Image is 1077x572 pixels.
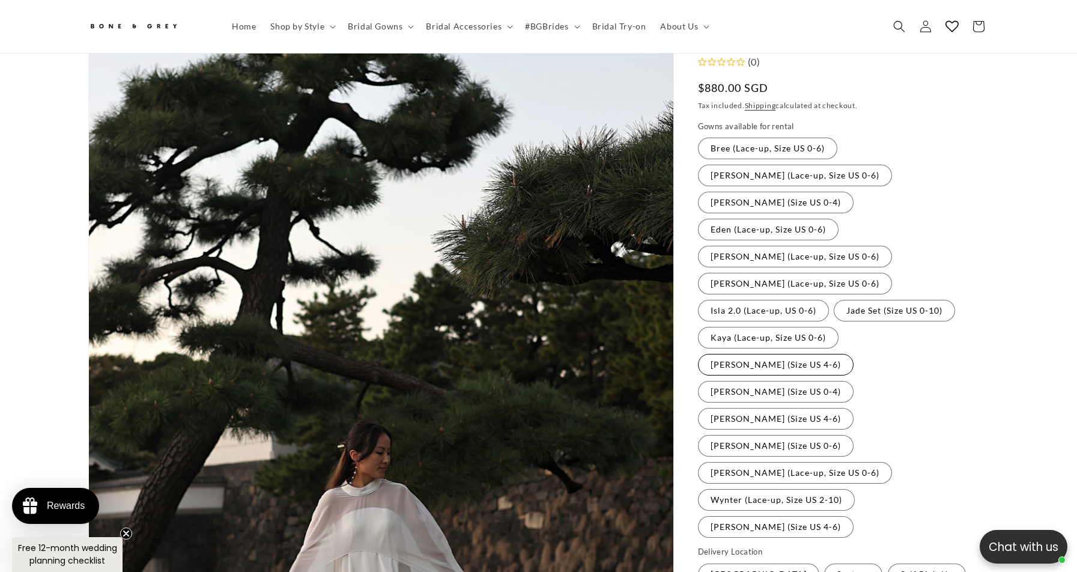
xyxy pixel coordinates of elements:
[518,14,584,39] summary: #BGBrides
[225,14,263,39] a: Home
[585,14,654,39] a: Bridal Try-on
[83,12,213,41] a: Bone and Grey Bridal
[18,542,117,567] span: Free 12-month wedding planning checklist
[698,381,854,403] label: [PERSON_NAME] (Size US 0-4)
[270,21,324,32] span: Shop by Style
[834,300,955,321] label: Jade Set (Size US 0-10)
[698,246,892,267] label: [PERSON_NAME] (Lace-up, Size US 0-6)
[426,21,502,32] span: Bridal Accessories
[698,219,839,240] label: Eden (Lace-up, Size US 0-6)
[698,80,769,96] span: $880.00 SGD
[698,435,854,457] label: [PERSON_NAME] (Size US 0-6)
[263,14,341,39] summary: Shop by Style
[698,273,892,294] label: [PERSON_NAME] (Lace-up, Size US 0-6)
[698,138,837,159] label: Bree (Lace-up, Size US 0-6)
[698,462,892,484] label: [PERSON_NAME] (Lace-up, Size US 0-6)
[886,13,912,40] summary: Search
[698,516,854,538] label: [PERSON_NAME] (Size US 4-6)
[660,21,698,32] span: About Us
[698,327,839,348] label: Kaya (Lace-up, Size US 0-6)
[698,354,854,376] label: [PERSON_NAME] (Size US 4-6)
[980,530,1067,564] button: Open chatbox
[525,21,568,32] span: #BGBrides
[698,546,764,558] legend: Delivery Location
[698,100,989,112] div: Tax included. calculated at checkout.
[80,68,133,78] a: Write a review
[120,528,132,540] button: Close teaser
[698,408,854,430] label: [PERSON_NAME] (Size US 4-6)
[698,300,829,321] label: Isla 2.0 (Lace-up, US 0-6)
[592,21,646,32] span: Bridal Try-on
[698,192,854,213] label: [PERSON_NAME] (Size US 0-4)
[653,14,714,39] summary: About Us
[745,101,776,110] a: Shipping
[698,489,855,511] label: Wynter (Lace-up, Size US 2-10)
[698,165,892,186] label: [PERSON_NAME] (Lace-up, Size US 0-6)
[348,21,402,32] span: Bridal Gowns
[341,14,419,39] summary: Bridal Gowns
[232,21,256,32] span: Home
[12,537,123,572] div: Free 12-month wedding planning checklistClose teaser
[88,17,178,37] img: Bone and Grey Bridal
[821,18,901,38] button: Write a review
[47,500,85,511] div: Rewards
[698,121,795,133] legend: Gowns available for rental
[980,538,1067,556] p: Chat with us
[745,53,760,71] div: (0)
[419,14,518,39] summary: Bridal Accessories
